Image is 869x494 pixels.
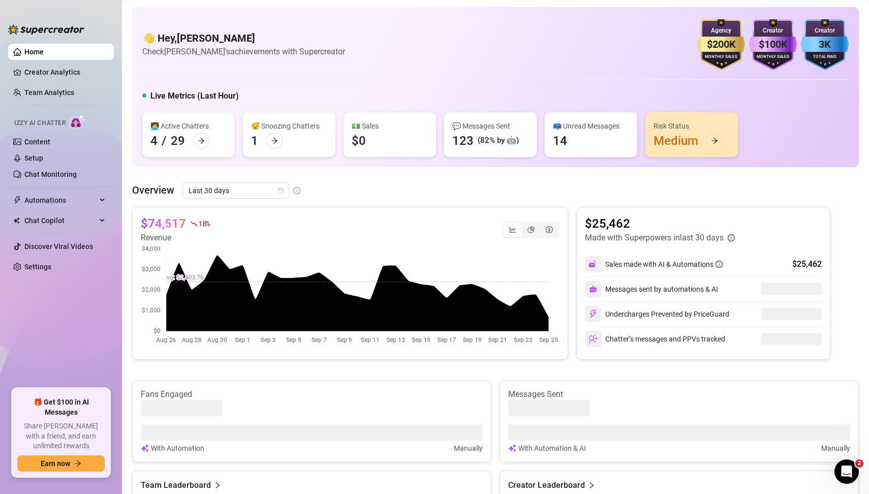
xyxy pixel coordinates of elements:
div: 123 [452,133,474,149]
a: Settings [24,263,51,271]
a: Setup [24,154,43,162]
span: info-circle [293,187,300,194]
h4: 👋 Hey, [PERSON_NAME] [142,31,345,45]
img: purple-badge-B9DA21FR.svg [749,19,797,70]
div: $100K [749,37,797,52]
span: calendar [277,188,284,194]
img: svg%3e [141,443,149,454]
a: Chat Monitoring [24,170,77,178]
div: Monthly Sales [697,54,745,60]
button: Earn nowarrow-right [17,455,105,472]
div: Creator [749,26,797,36]
span: Share [PERSON_NAME] with a friend, and earn unlimited rewards [17,421,105,451]
div: Undercharges Prevented by PriceGuard [585,306,729,322]
article: Overview [132,182,174,198]
a: Discover Viral Videos [24,242,93,251]
div: 29 [171,133,185,149]
div: Risk Status [654,120,730,132]
div: Total Fans [801,54,849,60]
div: 1 [251,133,258,149]
a: Creator Analytics [24,64,106,80]
span: 18 % [198,219,210,228]
span: right [588,479,595,491]
div: Agency [697,26,745,36]
article: Messages Sent [508,389,850,400]
article: Creator Leaderboard [508,479,585,491]
span: arrow-right [74,460,81,467]
div: Sales made with AI & Automations [605,259,723,270]
span: info-circle [716,261,723,268]
div: 👩‍💻 Active Chatters [150,120,227,132]
div: 😴 Snoozing Chatters [251,120,327,132]
article: $74,517 [141,215,186,232]
article: Check [PERSON_NAME]'s achievements with Supercreator [142,45,345,58]
img: AI Chatter [70,114,85,129]
span: Last 30 days [189,183,283,198]
span: arrow-right [198,137,205,144]
article: With Automation & AI [518,443,586,454]
img: svg%3e [588,334,598,344]
img: svg%3e [588,260,598,269]
div: Creator [801,26,849,36]
img: Chat Copilot [13,217,20,224]
span: right [214,479,221,491]
span: 🎁 Get $100 in AI Messages [17,397,105,417]
div: Monthly Sales [749,54,797,60]
div: 4 [150,133,158,149]
div: (82% by 🤖) [478,135,519,147]
a: Team Analytics [24,88,74,97]
img: logo-BBDzfeDw.svg [8,24,84,35]
div: segmented control [503,222,560,238]
span: thunderbolt [13,196,21,204]
div: 3K [801,37,849,52]
div: $0 [352,133,366,149]
div: $200K [697,37,745,52]
span: Chat Copilot [24,212,97,229]
div: 📪 Unread Messages [553,120,629,132]
span: line-chart [509,226,516,233]
div: $25,462 [792,258,822,270]
span: Izzy AI Chatter [14,118,66,128]
h5: Live Metrics (Last Hour) [150,90,239,102]
article: Made with Superpowers in last 30 days [585,232,724,244]
a: Content [24,138,50,146]
span: 2 [855,459,863,468]
span: Earn now [41,459,70,468]
span: dollar-circle [546,226,553,233]
img: svg%3e [508,443,516,454]
img: blue-badge-DgoSNQY1.svg [801,19,849,70]
iframe: Intercom live chat [834,459,859,484]
div: Messages sent by automations & AI [585,281,718,297]
article: Revenue [141,232,210,244]
span: fall [190,220,197,227]
div: 14 [553,133,567,149]
span: Automations [24,192,97,208]
div: 💬 Messages Sent [452,120,529,132]
img: svg%3e [589,285,597,293]
span: pie-chart [527,226,535,233]
article: Manually [821,443,850,454]
div: 💵 Sales [352,120,428,132]
article: With Automation [151,443,204,454]
article: Team Leaderboard [141,479,211,491]
img: svg%3e [588,310,598,319]
span: arrow-right [271,137,278,144]
article: Fans Engaged [141,389,483,400]
span: info-circle [728,234,735,241]
article: Manually [454,443,483,454]
img: gold-badge-CigiZidd.svg [697,19,745,70]
article: $25,462 [585,215,735,232]
div: Chatter’s messages and PPVs tracked [585,331,725,347]
span: arrow-right [711,137,718,144]
a: Home [24,48,44,56]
